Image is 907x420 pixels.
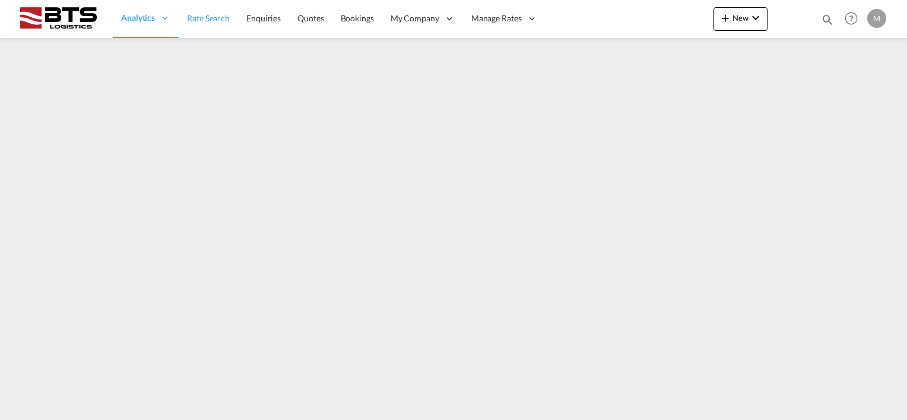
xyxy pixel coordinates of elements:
[713,7,768,31] button: icon-plus 400-fgNewicon-chevron-down
[718,13,763,23] span: New
[18,5,98,32] img: cdcc71d0be7811ed9adfbf939d2aa0e8.png
[246,13,281,23] span: Enquiries
[471,12,522,24] span: Manage Rates
[841,8,861,28] span: Help
[297,13,324,23] span: Quotes
[867,9,886,28] div: M
[821,13,834,26] md-icon: icon-magnify
[341,13,374,23] span: Bookings
[187,13,230,23] span: Rate Search
[821,13,834,31] div: icon-magnify
[749,11,763,25] md-icon: icon-chevron-down
[718,11,732,25] md-icon: icon-plus 400-fg
[391,12,439,24] span: My Company
[841,8,867,30] div: Help
[121,12,155,24] span: Analytics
